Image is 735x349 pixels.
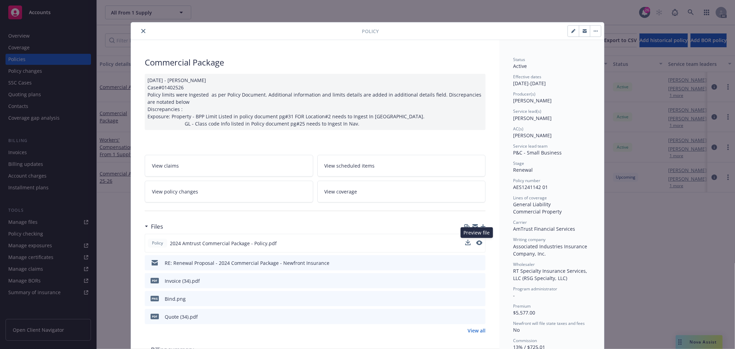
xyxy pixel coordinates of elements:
[513,219,527,225] span: Carrier
[513,143,548,149] span: Service lead team
[145,74,486,130] div: [DATE] - [PERSON_NAME] Case#01402526 Policy limits were Ingested as per Policy Document. Addition...
[513,261,535,267] span: Wholesaler
[466,313,471,320] button: download file
[513,160,524,166] span: Stage
[513,268,589,281] span: RT Specialty Insurance Services, LLC (RSG Specialty, LLC)
[477,295,483,302] button: preview file
[165,313,198,320] div: Quote (34).pdf
[477,277,483,285] button: preview file
[513,327,520,333] span: No
[466,295,471,302] button: download file
[513,243,589,257] span: Associated Industries Insurance Company, Inc.
[513,167,533,173] span: Renewal
[513,226,575,232] span: AmTrust Financial Services
[468,327,486,334] a: View all
[513,237,545,242] span: Writing company
[513,149,562,156] span: P&C - Small Business
[139,27,147,35] button: close
[461,227,493,238] div: Preview file
[165,295,186,302] div: Bind.png
[151,222,163,231] h3: Files
[513,115,552,121] span: [PERSON_NAME]
[513,74,590,87] div: [DATE] - [DATE]
[317,155,486,177] a: View scheduled items
[513,309,535,316] span: $5,577.00
[513,97,552,104] span: [PERSON_NAME]
[513,91,535,97] span: Producer(s)
[151,278,159,283] span: pdf
[325,188,357,195] span: View coverage
[513,195,547,201] span: Lines of coverage
[152,162,179,169] span: View claims
[513,57,525,62] span: Status
[477,313,483,320] button: preview file
[466,259,471,267] button: download file
[165,277,200,285] div: Invoice (34).pdf
[513,126,523,132] span: AC(s)
[325,162,375,169] span: View scheduled items
[151,296,159,301] span: png
[466,277,471,285] button: download file
[362,28,379,35] span: Policy
[170,240,277,247] span: 2024 Amtrust Commercial Package - Policy.pdf
[513,320,585,326] span: Newfront will file state taxes and fees
[513,286,557,292] span: Program administrator
[513,208,590,215] div: Commercial Property
[145,181,313,202] a: View policy changes
[145,57,486,68] div: Commercial Package
[513,74,541,80] span: Effective dates
[513,303,531,309] span: Premium
[165,259,329,267] div: RE: Renewal Proposal - 2024 Commercial Package - Newfront Insurance
[513,292,515,299] span: -
[476,240,482,245] button: preview file
[151,240,164,246] span: Policy
[317,181,486,202] a: View coverage
[152,188,198,195] span: View policy changes
[513,184,548,190] span: AES1241142 01
[513,178,540,183] span: Policy number
[513,108,541,114] span: Service lead(s)
[513,132,552,139] span: [PERSON_NAME]
[151,314,159,319] span: pdf
[145,155,313,177] a: View claims
[513,63,527,69] span: Active
[476,240,482,247] button: preview file
[465,240,471,245] button: download file
[513,201,590,208] div: General Liability
[145,222,163,231] div: Files
[513,338,537,343] span: Commission
[465,240,471,247] button: download file
[477,259,483,267] button: preview file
